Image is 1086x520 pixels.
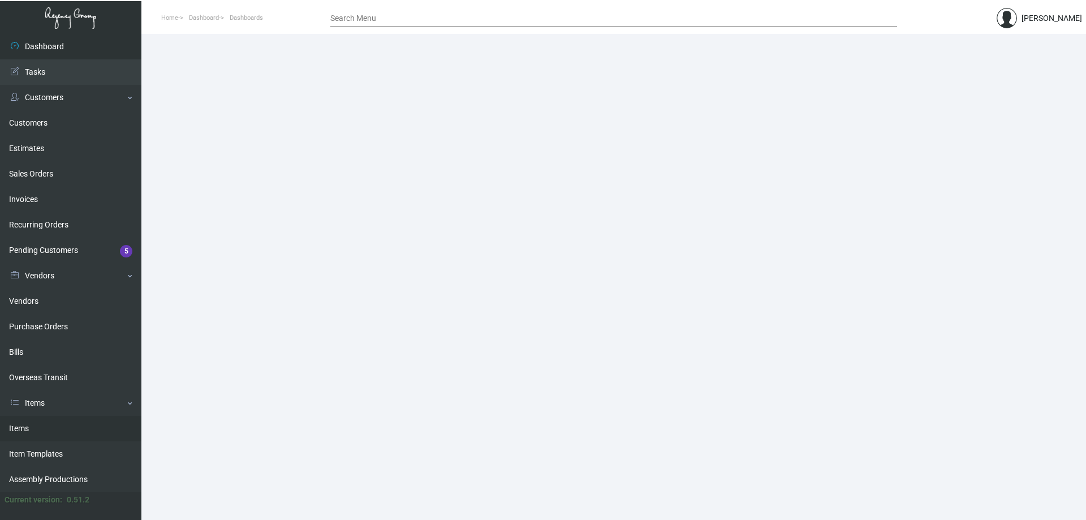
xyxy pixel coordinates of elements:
[161,14,178,22] span: Home
[189,14,219,22] span: Dashboard
[5,494,62,506] div: Current version:
[230,14,263,22] span: Dashboards
[1022,12,1082,24] div: [PERSON_NAME]
[67,494,89,506] div: 0.51.2
[997,8,1017,28] img: admin@bootstrapmaster.com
